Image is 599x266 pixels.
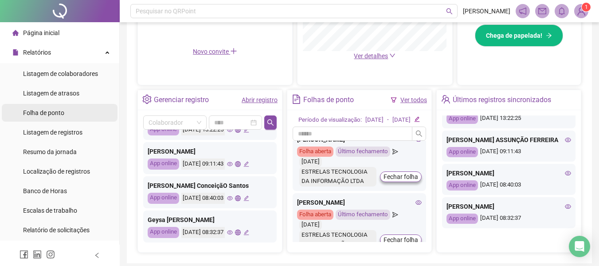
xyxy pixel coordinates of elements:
span: search [446,8,453,15]
span: [PERSON_NAME] [463,6,510,16]
div: [DATE] 08:40:03 [446,180,571,191]
span: down [389,52,395,59]
span: send [392,210,398,220]
div: [DATE] 09:11:43 [181,159,225,170]
span: Fechar folha [384,172,418,182]
div: [PERSON_NAME] [148,147,272,156]
div: App online [446,114,478,124]
div: [DATE] [365,115,384,125]
div: App online [446,147,478,157]
div: App online [148,227,179,238]
span: eye [227,127,233,133]
div: [DATE] [392,115,411,125]
span: file-text [292,95,301,104]
div: Folha aberta [297,210,333,220]
div: [DATE] 13:22:25 [446,114,571,124]
span: linkedin [33,250,42,259]
span: edit [243,230,249,235]
span: search [267,119,274,126]
span: instagram [46,250,55,259]
div: [DATE] [299,157,322,167]
div: Geysa [PERSON_NAME] [148,215,272,225]
span: eye [565,203,571,210]
span: Listagem de atrasos [23,90,79,97]
button: Fechar folha [380,234,422,245]
span: home [12,30,19,36]
span: edit [414,116,420,122]
div: [DATE] 08:32:37 [446,214,571,224]
button: Chega de papelada! [475,24,563,47]
span: Ver detalhes [354,52,388,60]
span: eye [415,199,422,206]
div: App online [446,214,478,224]
span: edit [243,161,249,167]
div: Último fechamento [336,210,390,220]
sup: Atualize o seu contato no menu Meus Dados [582,3,591,12]
span: global [235,230,241,235]
span: arrow-right [546,32,552,39]
div: [DATE] 09:11:43 [446,147,571,157]
span: team [441,95,450,104]
span: Relatórios [23,49,51,56]
span: Fechar folha [384,235,418,245]
a: Ver detalhes down [354,52,395,60]
div: [DATE] 08:40:03 [181,193,225,204]
div: [PERSON_NAME] ASSUNÇÃO FERREIRA [446,135,571,145]
button: Fechar folha [380,171,422,182]
div: Período de visualização: [298,115,362,125]
span: Resumo da jornada [23,148,77,155]
span: Escalas de trabalho [23,207,77,214]
span: setting [142,95,152,104]
span: eye [565,137,571,143]
span: eye [565,170,571,176]
div: [PERSON_NAME] [297,198,422,207]
div: Open Intercom Messenger [569,236,590,257]
div: - [387,115,389,125]
span: plus [230,48,237,55]
div: App online [446,180,478,191]
span: edit [243,195,249,201]
span: Relatório de solicitações [23,226,90,234]
a: Ver todos [400,96,427,103]
span: left [94,252,100,258]
span: Localização de registros [23,168,90,175]
span: edit [243,127,249,133]
span: filter [391,97,397,103]
div: Folha aberta [297,147,333,157]
div: ESTRELAS TECNOLOGIA DA INFORMAÇÃO LTDA [299,230,376,250]
div: App online [148,124,179,135]
div: [DATE] 08:32:37 [181,227,225,238]
span: global [235,161,241,167]
div: Último fechamento [336,147,390,157]
span: bell [558,7,566,15]
div: Folhas de ponto [303,92,354,107]
a: Abrir registro [242,96,278,103]
span: 1 [585,4,588,10]
span: Página inicial [23,29,59,36]
div: [DATE] [299,220,322,230]
span: eye [227,230,233,235]
span: send [392,147,398,157]
span: file [12,49,19,56]
div: Gerenciar registro [154,92,209,107]
div: [DATE] 13:22:25 [181,124,225,135]
span: Chega de papelada! [486,31,542,40]
div: Últimos registros sincronizados [453,92,551,107]
div: ESTRELAS TECNOLOGIA DA INFORMAÇÃO LTDA [299,167,376,187]
div: [PERSON_NAME] [446,168,571,178]
span: facebook [20,250,28,259]
span: Banco de Horas [23,187,67,195]
span: Novo convite [193,48,237,55]
div: [PERSON_NAME] [446,202,571,211]
span: Folha de ponto [23,109,64,116]
span: search [415,130,423,137]
span: notification [519,7,527,15]
span: eye [227,161,233,167]
span: mail [538,7,546,15]
span: eye [227,195,233,201]
div: App online [148,159,179,170]
div: App online [148,193,179,204]
span: global [235,195,241,201]
div: [PERSON_NAME] ConceiçãO Santos [148,181,272,191]
span: Listagem de colaboradores [23,70,98,77]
